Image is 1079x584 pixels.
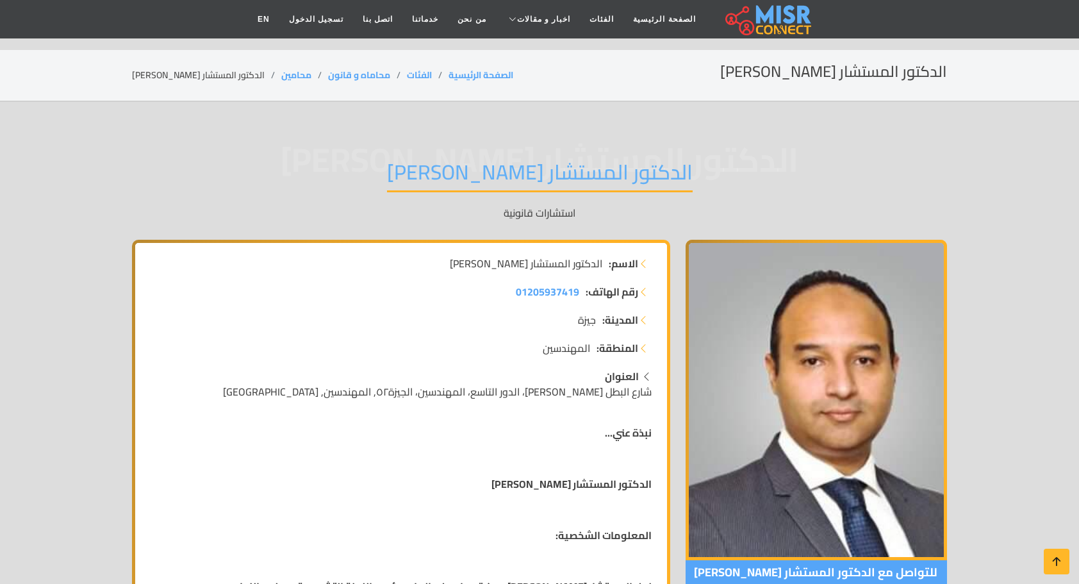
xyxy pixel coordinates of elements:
h2: الدكتور المستشار [PERSON_NAME] [720,63,947,81]
a: الفئات [580,7,623,31]
h1: الدكتور المستشار [PERSON_NAME] [387,160,693,192]
a: من نحن [448,7,495,31]
strong: الدكتور المستشار [PERSON_NAME] [491,474,652,494]
strong: الاسم: [609,256,638,271]
span: المهندسين [543,340,590,356]
span: 01205937419 [516,282,579,301]
li: الدكتور المستشار [PERSON_NAME] [132,69,281,82]
img: main.misr_connect [725,3,811,35]
a: تسجيل الدخول [279,7,353,31]
strong: المدينة: [602,312,638,328]
strong: رقم الهاتف: [586,284,638,299]
a: الفئات [407,67,432,83]
a: EN [248,7,279,31]
a: محامين [281,67,311,83]
a: خدماتنا [402,7,448,31]
span: جيزة [578,312,596,328]
span: الدكتور المستشار [PERSON_NAME] [450,256,602,271]
strong: المعلومات الشخصية: [556,526,652,545]
span: اخبار و مقالات [517,13,571,25]
a: الصفحة الرئيسية [449,67,513,83]
a: 01205937419 [516,284,579,299]
strong: المنطقة: [597,340,638,356]
strong: العنوان [605,367,639,386]
a: اتصل بنا [353,7,402,31]
a: الصفحة الرئيسية [623,7,705,31]
strong: نبذة عني... [605,423,652,442]
img: الدكتور المستشار محمد بهاء الدين أبوشقة [686,240,947,560]
a: اخبار و مقالات [496,7,581,31]
span: شارع البطل [PERSON_NAME]، الدور التاسع، المهندسين، الجيزة٥٢, المهندسين, [GEOGRAPHIC_DATA] [223,382,652,401]
a: محاماه و قانون [328,67,390,83]
p: استشارات قانونية [132,205,947,221]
